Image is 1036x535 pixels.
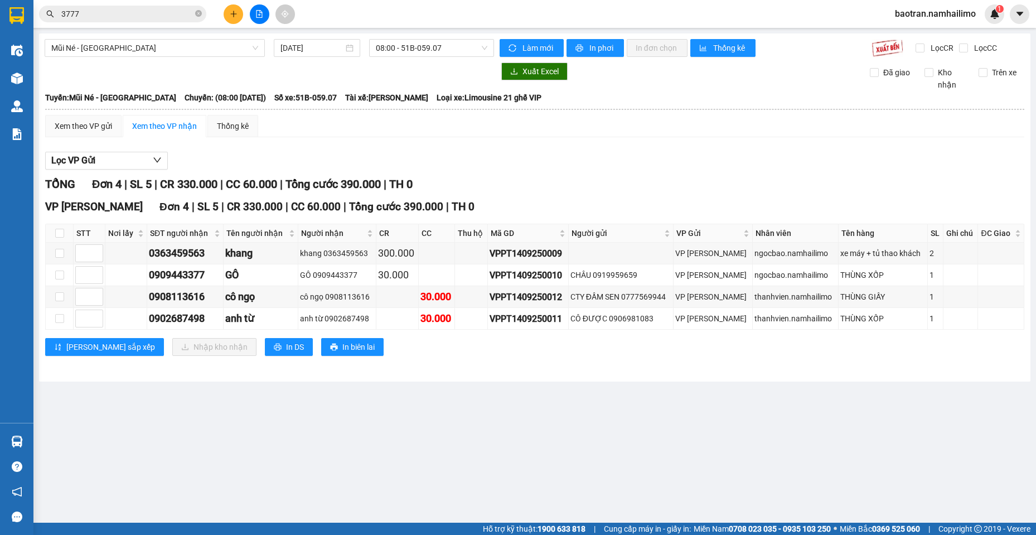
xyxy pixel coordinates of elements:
span: | [343,200,346,213]
span: SĐT người nhận [150,227,212,239]
strong: 0708 023 035 - 0935 103 250 [729,524,831,533]
span: Tổng cước 390.000 [349,200,443,213]
strong: 0369 525 060 [872,524,920,533]
div: Xem theo VP gửi [55,120,112,132]
th: Ghi chú [943,224,978,243]
span: 08:00 - 51B-059.07 [376,40,487,56]
span: CC 60.000 [291,200,341,213]
div: 1 [930,269,941,281]
div: VPPT1409250010 [490,268,567,282]
div: THÙNG XỐP [840,269,925,281]
button: Lọc VP Gửi [45,152,168,170]
span: ⚪️ [834,527,837,531]
span: Tổng cước 390.000 [285,177,381,191]
td: VP Phan Thiết [674,308,753,330]
div: CÔ ĐƯỢC 0906981083 [570,312,671,325]
input: Tìm tên, số ĐT hoặc mã đơn [61,8,193,20]
span: SL 5 [130,177,152,191]
button: aim [275,4,295,24]
sup: 1 [996,5,1004,13]
span: Miền Nam [694,523,831,535]
button: downloadXuất Excel [501,62,568,80]
input: 14/09/2025 [280,42,343,54]
span: Tài xế: [PERSON_NAME] [345,91,428,104]
span: | [220,177,223,191]
span: Trên xe [987,66,1021,79]
img: warehouse-icon [11,100,23,112]
button: printerIn biên lai [321,338,384,356]
b: Tuyến: Mũi Né - [GEOGRAPHIC_DATA] [45,93,176,102]
td: 0902687498 [147,308,224,330]
th: Thu hộ [455,224,488,243]
span: Nơi lấy [108,227,135,239]
td: VP Phan Thiết [674,286,753,308]
td: VPPT1409250010 [488,264,569,286]
span: Số xe: 51B-059.07 [274,91,337,104]
span: Lọc VP Gửi [51,153,95,167]
span: message [12,512,22,522]
div: Xem theo VP nhận [132,120,197,132]
span: printer [575,44,585,53]
td: VPPT1409250011 [488,308,569,330]
th: Nhân viên [753,224,839,243]
div: CHÂU 0919959659 [570,269,671,281]
span: Đơn 4 [92,177,122,191]
span: printer [330,343,338,352]
div: 1 [930,291,941,303]
div: khang [225,245,296,261]
div: VPPT1409250011 [490,312,567,326]
td: cô ngọ [224,286,298,308]
span: Đơn 4 [159,200,189,213]
span: ĐC Giao [981,227,1012,239]
div: thanhvien.namhailimo [754,312,836,325]
span: caret-down [1015,9,1025,19]
th: Tên hàng [839,224,927,243]
div: 2 [930,247,941,259]
div: cô ngọ [225,289,296,305]
button: syncLàm mới [500,39,564,57]
span: file-add [255,10,263,18]
span: | [192,200,195,213]
div: 1 [930,312,941,325]
div: khang 0363459563 [300,247,374,259]
span: bar-chart [699,44,709,53]
button: plus [224,4,243,24]
span: copyright [974,525,982,533]
div: VP [PERSON_NAME] [675,291,751,303]
span: In phơi [589,42,615,54]
span: | [124,177,127,191]
td: VP Phan Thiết [674,264,753,286]
span: Người nhận [301,227,364,239]
span: TỔNG [45,177,75,191]
button: file-add [250,4,269,24]
th: SL [928,224,943,243]
span: Chuyến: (08:00 [DATE]) [185,91,266,104]
span: aim [281,10,289,18]
span: VP [PERSON_NAME] [45,200,143,213]
div: THÙNG XỐP [840,312,925,325]
span: close-circle [195,10,202,17]
button: sort-ascending[PERSON_NAME] sắp xếp [45,338,164,356]
img: 9k= [872,39,903,57]
span: Mã GD [491,227,557,239]
td: khang [224,243,298,264]
span: Làm mới [522,42,555,54]
span: | [280,177,283,191]
td: VP Phan Thiết [674,243,753,264]
span: TH 0 [389,177,413,191]
div: thanhvien.namhailimo [754,291,836,303]
span: | [594,523,596,535]
div: VP [PERSON_NAME] [675,247,751,259]
span: Miền Bắc [840,523,920,535]
span: | [285,200,288,213]
div: GÔ 0909443377 [300,269,374,281]
span: Cung cấp máy in - giấy in: [604,523,691,535]
span: In biên lai [342,341,375,353]
img: warehouse-icon [11,436,23,447]
img: warehouse-icon [11,45,23,56]
span: In DS [286,341,304,353]
div: 0909443377 [149,267,221,283]
span: Hỗ trợ kỹ thuật: [483,523,585,535]
button: caret-down [1010,4,1029,24]
div: VPPT1409250012 [490,290,567,304]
